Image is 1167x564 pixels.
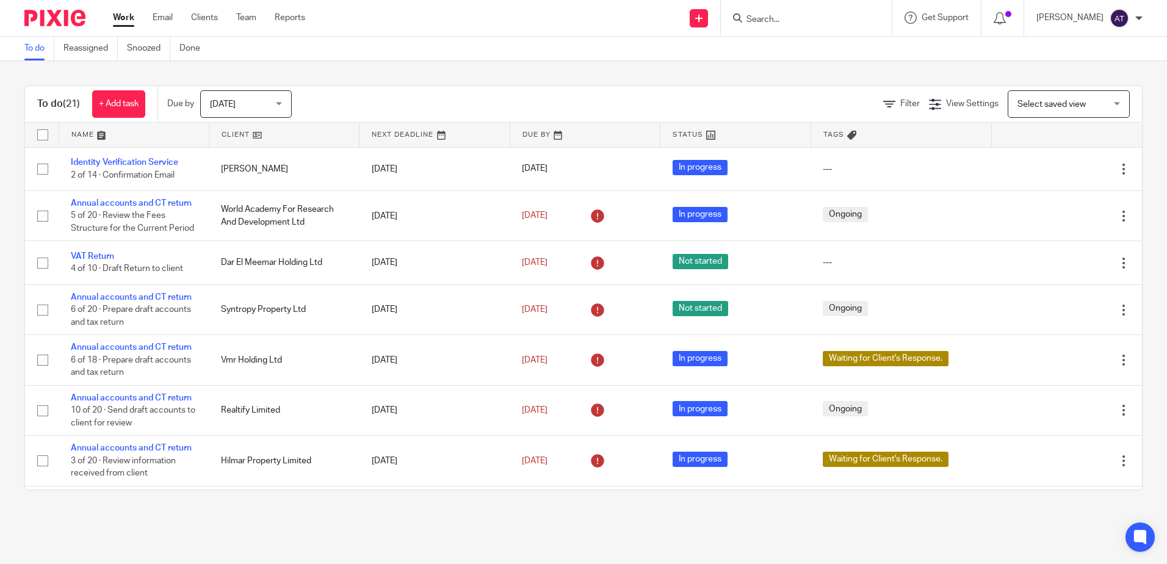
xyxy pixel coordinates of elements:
a: Annual accounts and CT return [71,293,192,302]
a: Annual accounts and CT return [71,199,192,208]
input: Search [745,15,855,26]
span: Select saved view [1017,100,1086,109]
img: Pixie [24,10,85,26]
td: Hilmar Property Limited [209,436,359,486]
span: Ongoing [823,401,868,416]
td: [DATE] [359,284,510,334]
td: [PERSON_NAME] [209,147,359,190]
span: [DATE] [522,457,547,465]
a: Team [236,12,256,24]
span: [DATE] [522,356,547,364]
span: 4 of 10 · Draft Return to client [71,265,183,273]
span: [DATE] [522,165,547,173]
a: Annual accounts and CT return [71,394,192,402]
span: Not started [673,254,728,269]
span: 10 of 20 · Send draft accounts to client for review [71,406,195,427]
span: [DATE] [522,258,547,267]
td: [DATE] [359,147,510,190]
span: Waiting for Client's Response. [823,351,948,366]
a: Work [113,12,134,24]
td: [DATE] [359,335,510,385]
span: Tags [823,131,844,138]
a: Annual accounts and CT return [71,343,192,352]
span: In progress [673,452,728,467]
a: Clients [191,12,218,24]
span: [DATE] [522,406,547,414]
a: Snoozed [127,37,170,60]
a: Email [153,12,173,24]
a: VAT Return [71,252,114,261]
a: To do [24,37,54,60]
div: --- [823,163,979,175]
span: Waiting for Client's Response. [823,452,948,467]
td: [DATE] [359,486,510,536]
span: Not started [673,301,728,316]
a: Done [179,37,209,60]
span: 6 of 20 · Prepare draft accounts and tax return [71,305,191,327]
span: 5 of 20 · Review the Fees Structure for the Current Period [71,212,194,233]
span: [DATE] [522,305,547,314]
span: (21) [63,99,80,109]
span: In progress [673,207,728,222]
a: + Add task [92,90,145,118]
a: Reports [275,12,305,24]
span: In progress [673,351,728,366]
span: Ongoing [823,301,868,316]
td: Dar El Meemar Holding Ltd [209,241,359,284]
td: [DATE] [359,190,510,240]
span: 2 of 14 · Confirmation Email [71,171,175,179]
span: [DATE] [522,211,547,220]
td: [DATE] [359,241,510,284]
td: [DATE] [359,436,510,486]
span: In progress [673,401,728,416]
p: [PERSON_NAME] [1036,12,1104,24]
span: 6 of 18 · Prepare draft accounts and tax return [71,356,191,377]
a: Annual accounts and CT return [71,444,192,452]
div: --- [823,256,979,269]
span: Filter [900,99,920,108]
td: [DATE] [359,385,510,435]
h1: To do [37,98,80,110]
p: Due by [167,98,194,110]
a: Identity Verification Service [71,158,178,167]
span: View Settings [946,99,999,108]
td: Realtify Limited [209,385,359,435]
span: In progress [673,160,728,175]
span: Get Support [922,13,969,22]
a: Reassigned [63,37,118,60]
td: Syntropy Property Ltd [209,284,359,334]
td: Vmr Holding Ltd [209,335,359,385]
span: [DATE] [210,100,236,109]
span: 3 of 20 · Review information received from client [71,457,176,478]
td: New Elite Properties Ltd [209,486,359,536]
td: World Academy For Research And Development Ltd [209,190,359,240]
img: svg%3E [1110,9,1129,28]
span: Ongoing [823,207,868,222]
